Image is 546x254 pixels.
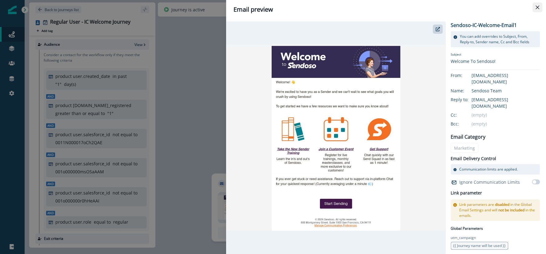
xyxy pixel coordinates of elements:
span: not be included [498,207,524,213]
div: (empty) [472,121,540,127]
div: [EMAIL_ADDRESS][DOMAIN_NAME] [472,72,540,85]
p: Sendoso-IC-Welcome-Email1 [451,21,517,29]
div: From: [451,72,481,79]
img: email asset unavailable [226,45,446,231]
p: Link parameters are in the Global Email Settings and will in the emails. [459,202,537,218]
p: Global Parameters [451,225,483,231]
h2: Link parameter [451,189,482,197]
div: Welcome To Sendoso! [451,58,496,64]
div: Reply to: [451,96,481,103]
p: utm_campaign [451,235,476,241]
p: Subject [451,52,496,58]
div: Cc: [451,112,481,118]
div: (empty) [472,112,540,118]
span: disabled [495,202,509,207]
div: Name: [451,87,481,94]
p: You can add overrides to Subject, From, Reply-to, Sender name, Cc and Bcc fields [460,34,537,45]
div: Sendoso Team [472,87,540,94]
div: [EMAIL_ADDRESS][DOMAIN_NAME] [472,96,540,109]
div: Email preview [233,5,539,14]
button: Close [532,2,542,12]
div: Bcc: [451,121,481,127]
span: {{ Journey name will be used }} [453,243,506,248]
